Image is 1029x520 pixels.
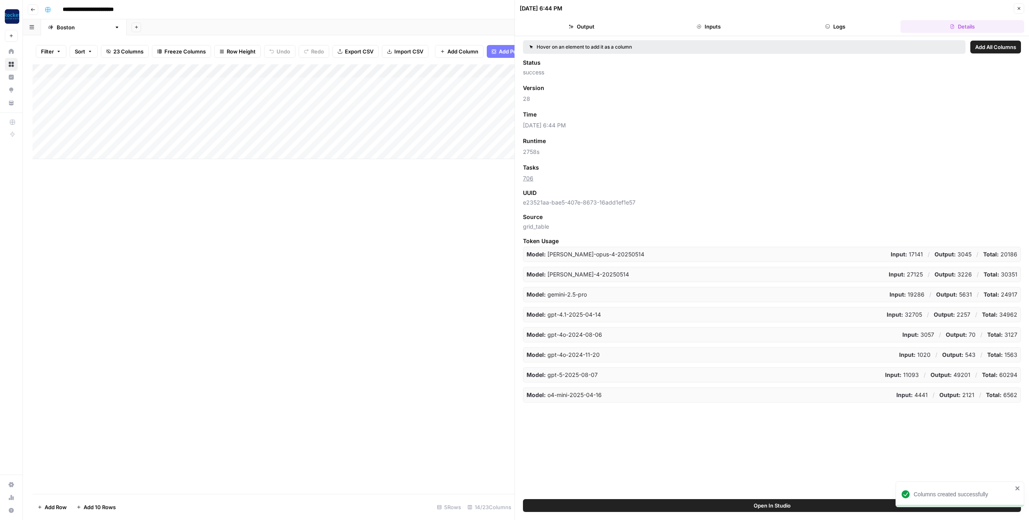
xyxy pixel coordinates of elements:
p: 2257 [934,311,970,319]
strong: Output: [934,311,955,318]
strong: Model: [527,311,546,318]
p: claude-sonnet-4-20250514 [527,270,629,278]
p: / [928,270,930,278]
p: 34962 [982,311,1017,319]
strong: Total: [983,251,999,258]
strong: Model: [527,291,546,298]
strong: Input: [902,331,919,338]
div: 5 Rows [434,501,464,514]
strong: Input: [889,271,905,278]
strong: Total: [982,371,998,378]
strong: Output: [936,291,957,298]
p: 20186 [983,250,1017,258]
span: grid_table [523,223,1021,231]
span: Row Height [227,47,256,55]
button: Open In Studio [523,499,1021,512]
span: Add Column [447,47,478,55]
button: Row Height [214,45,261,58]
p: 60294 [982,371,1017,379]
p: 1563 [987,351,1017,359]
p: 3057 [902,331,934,339]
div: 14/23 Columns [464,501,514,514]
span: Undo [277,47,290,55]
span: Export CSV [345,47,373,55]
p: / [927,311,929,319]
p: / [935,351,937,359]
span: Version [523,84,544,92]
strong: Model: [527,351,546,358]
span: Status [523,59,541,67]
strong: Total: [987,351,1003,358]
a: Settings [5,478,18,491]
a: Home [5,45,18,58]
div: Columns created successfully [914,490,1013,498]
p: 3127 [987,331,1017,339]
span: Open In Studio [754,502,791,510]
strong: Input: [899,351,916,358]
p: 49201 [931,371,970,379]
button: Add All Columns [970,41,1021,53]
span: UUID [523,189,537,197]
p: / [980,351,982,359]
span: Add Power Agent [499,47,543,55]
button: 23 Columns [101,45,149,58]
p: gemini-2.5-pro [527,291,587,299]
p: 3045 [935,250,972,258]
p: gpt-4o-2024-11-20 [527,351,600,359]
button: Export CSV [332,45,379,58]
span: success [523,68,1021,76]
p: / [980,331,982,339]
a: [GEOGRAPHIC_DATA] [41,19,127,35]
strong: Total: [984,271,999,278]
button: Logs [774,20,898,33]
p: 6562 [986,391,1017,399]
span: [DATE] 6:44 PM [523,121,1021,129]
strong: Total: [984,291,999,298]
strong: Output: [935,271,956,278]
button: Import CSV [382,45,428,58]
button: Inputs [647,20,771,33]
div: Hover on an element to add it as a column [529,43,795,51]
strong: Model: [527,251,546,258]
p: / [977,291,979,299]
p: 2121 [939,391,974,399]
strong: Output: [939,391,961,398]
p: 3226 [935,270,972,278]
span: Add All Columns [975,43,1016,51]
p: / [975,311,977,319]
p: / [928,250,930,258]
img: Rocket Pilots Logo [5,9,19,24]
strong: Input: [887,311,903,318]
button: Add 10 Rows [72,501,121,514]
button: Filter [36,45,66,58]
strong: Input: [891,251,907,258]
a: Opportunities [5,84,18,96]
button: Output [520,20,644,33]
span: Runtime [523,137,546,145]
p: 5631 [936,291,972,299]
strong: Output: [946,331,967,338]
p: / [929,291,931,299]
p: claude-opus-4-20250514 [527,250,644,258]
p: gpt-5-2025-08-07 [527,371,598,379]
strong: Input: [896,391,913,398]
div: [DATE] 6:44 PM [520,4,562,12]
p: 24917 [984,291,1017,299]
button: Add Column [435,45,484,58]
strong: Model: [527,271,546,278]
strong: Output: [935,251,956,258]
span: Freeze Columns [164,47,206,55]
p: / [977,270,979,278]
button: close [1015,485,1021,491]
span: Sort [75,47,85,55]
strong: Total: [986,391,1002,398]
button: Freeze Columns [152,45,211,58]
p: 11093 [885,371,919,379]
p: 70 [946,331,976,339]
span: 2758s [523,148,1021,156]
button: Add Power Agent [487,45,547,58]
p: / [979,391,981,399]
a: Your Data [5,96,18,109]
strong: Output: [942,351,963,358]
span: Filter [41,47,54,55]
